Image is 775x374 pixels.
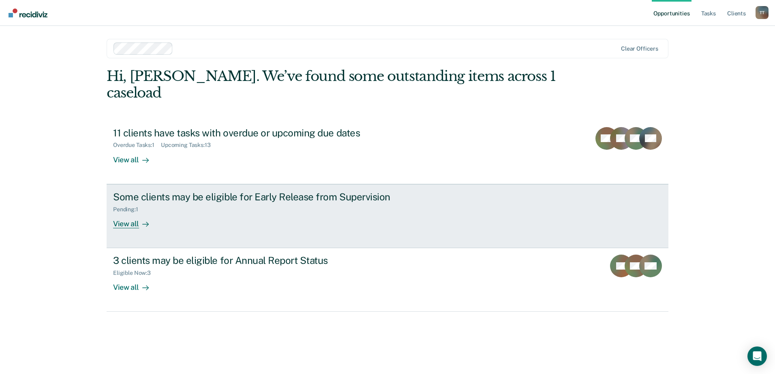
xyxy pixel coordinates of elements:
[113,206,145,213] div: Pending : 1
[756,6,769,19] div: T T
[9,8,47,17] img: Recidiviz
[107,184,668,248] a: Some clients may be eligible for Early Release from SupervisionPending:1View all
[756,6,769,19] button: Profile dropdown button
[113,127,398,139] div: 11 clients have tasks with overdue or upcoming due dates
[107,68,556,101] div: Hi, [PERSON_NAME]. We’ve found some outstanding items across 1 caseload
[107,121,668,184] a: 11 clients have tasks with overdue or upcoming due datesOverdue Tasks:1Upcoming Tasks:13View all
[113,212,158,228] div: View all
[621,45,658,52] div: Clear officers
[113,255,398,266] div: 3 clients may be eligible for Annual Report Status
[113,270,157,276] div: Eligible Now : 3
[113,191,398,203] div: Some clients may be eligible for Early Release from Supervision
[113,276,158,292] div: View all
[161,142,217,149] div: Upcoming Tasks : 13
[113,142,161,149] div: Overdue Tasks : 1
[107,248,668,312] a: 3 clients may be eligible for Annual Report StatusEligible Now:3View all
[113,149,158,164] div: View all
[747,346,767,366] div: Open Intercom Messenger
